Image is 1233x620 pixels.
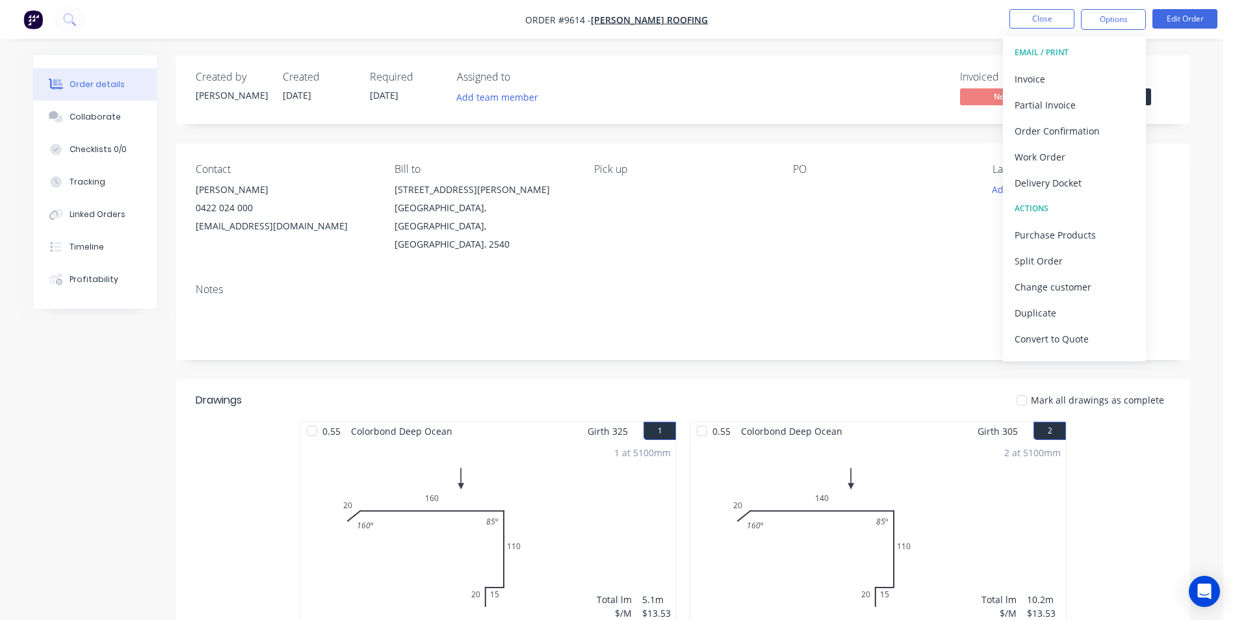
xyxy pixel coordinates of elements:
div: 5.1m [642,593,671,606]
button: Delivery Docket [1003,170,1146,196]
button: Add labels [985,181,1045,198]
button: Convert to Quote [1003,326,1146,352]
div: Total lm [981,593,1017,606]
button: Order Confirmation [1003,118,1146,144]
button: Work Order [1003,144,1146,170]
div: Invoice [1015,70,1134,88]
div: [GEOGRAPHIC_DATA], [GEOGRAPHIC_DATA], [GEOGRAPHIC_DATA], 2540 [395,199,573,253]
span: Colorbond Deep Ocean [346,422,458,441]
div: Linked Orders [70,209,125,220]
button: 1 [643,422,676,440]
div: Created [283,71,354,83]
div: [STREET_ADDRESS][PERSON_NAME][GEOGRAPHIC_DATA], [GEOGRAPHIC_DATA], [GEOGRAPHIC_DATA], 2540 [395,181,573,253]
div: 10.2m [1027,593,1061,606]
button: Order details [33,68,157,101]
button: Profitability [33,263,157,296]
div: Notes [196,283,1171,296]
div: Work Order [1015,148,1134,166]
div: Pick up [594,163,772,175]
button: EMAIL / PRINT [1003,40,1146,66]
div: Drawings [196,393,242,408]
div: Archive [1015,355,1134,374]
button: ACTIONS [1003,196,1146,222]
button: Linked Orders [33,198,157,231]
div: [STREET_ADDRESS][PERSON_NAME] [395,181,573,199]
span: [DATE] [370,89,398,101]
div: $/M [981,606,1017,620]
div: [PERSON_NAME] [196,88,267,102]
div: Order details [70,79,125,90]
button: Change customer [1003,274,1146,300]
button: Timeline [33,231,157,263]
a: [PERSON_NAME] Roofing [591,14,708,26]
span: Girth 325 [588,422,628,441]
button: Split Order [1003,248,1146,274]
span: Girth 305 [978,422,1018,441]
button: Partial Invoice [1003,92,1146,118]
div: Duplicate [1015,304,1134,322]
div: Labels [993,163,1171,175]
div: Collaborate [70,111,121,123]
img: Factory [23,10,43,29]
button: Purchase Products [1003,222,1146,248]
div: $/M [597,606,632,620]
button: Checklists 0/0 [33,133,157,166]
div: Checklists 0/0 [70,144,127,155]
div: Required [370,71,441,83]
span: 0.55 [707,422,736,441]
span: Colorbond Deep Ocean [736,422,848,441]
div: PO [793,163,971,175]
div: EMAIL / PRINT [1015,44,1134,61]
div: Change customer [1015,278,1134,296]
div: 1 at 5100mm [614,446,671,459]
div: Purchase Products [1015,226,1134,244]
div: Tracking [70,176,105,188]
div: Delivery Docket [1015,174,1134,192]
div: Contact [196,163,374,175]
button: Options [1081,9,1146,30]
button: Close [1009,9,1074,29]
button: Invoice [1003,66,1146,92]
div: Assigned to [457,71,587,83]
div: Convert to Quote [1015,329,1134,348]
div: ACTIONS [1015,200,1134,217]
span: 0.55 [317,422,346,441]
div: [EMAIL_ADDRESS][DOMAIN_NAME] [196,217,374,235]
button: Archive [1003,352,1146,378]
div: Total lm [597,593,632,606]
div: Timeline [70,241,104,253]
span: Mark all drawings as complete [1031,393,1164,407]
div: Profitability [70,274,118,285]
div: Partial Invoice [1015,96,1134,114]
div: $13.53 [642,606,671,620]
button: Add team member [450,88,545,106]
div: Created by [196,71,267,83]
div: Order Confirmation [1015,122,1134,140]
div: Open Intercom Messenger [1189,576,1220,607]
button: Tracking [33,166,157,198]
button: 2 [1033,422,1066,440]
span: No [960,88,1038,105]
div: 0422 024 000 [196,199,374,217]
span: [DATE] [283,89,311,101]
div: $13.53 [1027,606,1061,620]
button: Edit Order [1152,9,1217,29]
div: Invoiced [960,71,1058,83]
span: Order #9614 - [525,14,591,26]
button: Add team member [457,88,545,106]
button: Duplicate [1003,300,1146,326]
div: Bill to [395,163,573,175]
div: [PERSON_NAME]0422 024 000[EMAIL_ADDRESS][DOMAIN_NAME] [196,181,374,235]
div: Split Order [1015,252,1134,270]
button: Collaborate [33,101,157,133]
div: [PERSON_NAME] [196,181,374,199]
div: 2 at 5100mm [1004,446,1061,459]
